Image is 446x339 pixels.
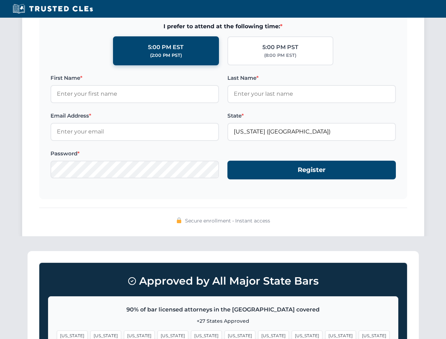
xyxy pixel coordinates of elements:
[150,52,182,59] div: (2:00 PM PST)
[50,149,219,158] label: Password
[48,272,398,291] h3: Approved by All Major State Bars
[227,74,396,82] label: Last Name
[50,22,396,31] span: I prefer to attend at the following time:
[227,112,396,120] label: State
[57,305,389,314] p: 90% of bar licensed attorneys in the [GEOGRAPHIC_DATA] covered
[50,123,219,141] input: Enter your email
[57,317,389,325] p: +27 States Approved
[50,112,219,120] label: Email Address
[50,74,219,82] label: First Name
[264,52,296,59] div: (8:00 PM EST)
[227,123,396,141] input: Florida (FL)
[176,218,182,223] img: 🔒
[227,161,396,179] button: Register
[262,43,298,52] div: 5:00 PM PST
[50,85,219,103] input: Enter your first name
[185,217,270,225] span: Secure enrollment • Instant access
[148,43,184,52] div: 5:00 PM EST
[227,85,396,103] input: Enter your last name
[11,4,95,14] img: Trusted CLEs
